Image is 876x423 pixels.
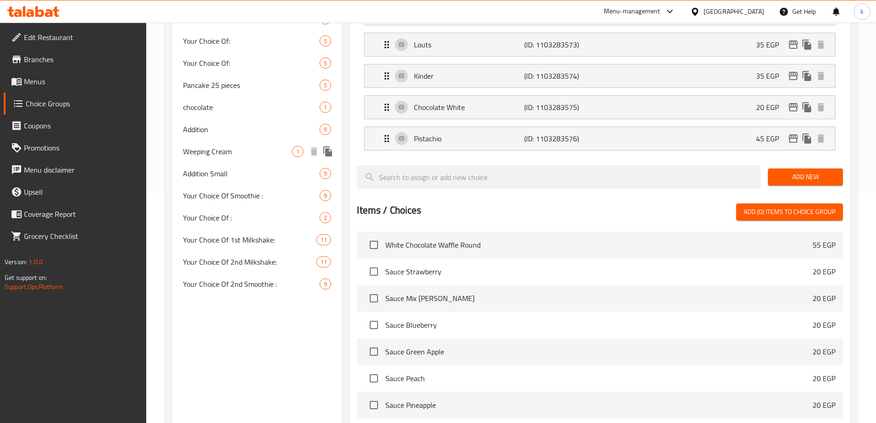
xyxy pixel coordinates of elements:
button: edit [786,69,800,83]
p: 20 EGP [813,373,836,384]
button: duplicate [321,145,335,158]
div: Your Choice Of:5 [172,52,343,74]
div: Your Choice Of 1st Milkshake:11 [172,229,343,251]
a: Coverage Report [4,203,146,225]
span: Select choice [364,395,384,415]
p: (ID: 1103283573) [524,39,598,50]
span: Add (0) items to choice group [744,206,836,218]
div: Choices [320,102,331,113]
span: Branches [24,54,139,65]
span: Sauce Blueberry [385,319,813,330]
a: Coupons [4,115,146,137]
button: duplicate [800,38,814,52]
span: Sauce Mix [PERSON_NAME] [385,293,813,304]
p: 45 EGP [756,133,786,144]
span: 5 [320,37,331,46]
button: delete [814,69,828,83]
a: Menus [4,70,146,93]
span: 11 [317,236,331,244]
p: 20 EGP [756,102,786,113]
span: 1 [292,147,303,156]
span: Coupons [24,120,139,131]
span: Addition Small [183,168,320,179]
span: Select choice [364,262,384,281]
span: k [860,6,864,17]
p: (ID: 1103283575) [524,102,598,113]
div: Expand [365,64,835,87]
button: duplicate [800,132,814,145]
span: Your Choice Of 2nd Milkshake: [183,256,317,267]
span: Sauce Pineapple [385,400,813,411]
span: Select choice [364,315,384,335]
div: Choices [320,212,331,223]
button: edit [786,100,800,114]
span: Select choice [364,369,384,388]
span: 5 [320,59,331,68]
p: (ID: 1103283576) [524,133,598,144]
p: 20 EGP [813,319,836,330]
button: delete [814,100,828,114]
p: (ID: 1103283574) [524,70,598,81]
p: Louts [414,39,524,50]
p: 35 EGP [756,39,786,50]
button: edit [786,132,800,145]
div: Choices [316,256,331,267]
span: Pancake 25 pieces [183,80,320,91]
span: Menu disclaimer [24,164,139,175]
span: Sauce Strawberry [385,266,813,277]
a: Promotions [4,137,146,159]
span: 11 [317,258,331,267]
div: Choices [320,278,331,290]
div: Addition Small9 [172,162,343,185]
span: 9 [320,169,331,178]
span: Your Choice Of: [183,58,320,69]
a: Menu disclaimer [4,159,146,181]
span: Get support on: [5,272,47,284]
span: 9 [320,280,331,289]
span: Choice Groups [26,98,139,109]
div: Your Choice Of 2nd Milkshake:11 [172,251,343,273]
div: Expand [365,33,835,56]
span: Select choice [364,235,384,255]
div: Weeping Cream1deleteduplicate [172,140,343,162]
span: 1.0.0 [29,256,43,268]
p: 20 EGP [813,346,836,357]
div: Choices [320,80,331,91]
span: Select choice [364,342,384,361]
span: Menus [24,76,139,87]
span: Weeping Cream [183,146,292,157]
p: 20 EGP [813,266,836,277]
span: Add New [775,171,836,183]
a: Upsell [4,181,146,203]
p: 55 EGP [813,239,836,250]
p: Pistachio [414,133,524,144]
span: 1 [320,103,331,112]
span: Version: [5,256,27,268]
div: Your Choice Of:5 [172,30,343,52]
div: Choices [320,190,331,201]
li: Expand [357,123,843,154]
a: Branches [4,48,146,70]
span: 9 [320,125,331,134]
div: Choices [320,168,331,179]
span: Promotions [24,142,139,153]
div: Choices [320,124,331,135]
p: Chocolate White [414,102,524,113]
span: 2 [320,214,331,222]
div: Expand [365,96,835,119]
span: chocolate [183,102,320,113]
button: Add (0) items to choice group [736,203,843,220]
button: delete [814,132,828,145]
div: chocolate1 [172,96,343,118]
button: duplicate [800,100,814,114]
a: Grocery Checklist [4,225,146,247]
span: Grocery Checklist [24,231,139,242]
div: Your Choice Of Smoothie :9 [172,185,343,207]
p: 35 EGP [756,70,786,81]
span: Sauce Peach [385,373,813,384]
span: White Chocolate Waffle Round [385,239,813,250]
h2: Items / Choices [357,203,421,217]
div: Your Choice Of :2 [172,207,343,229]
li: Expand [357,92,843,123]
div: [GEOGRAPHIC_DATA] [704,6,764,17]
